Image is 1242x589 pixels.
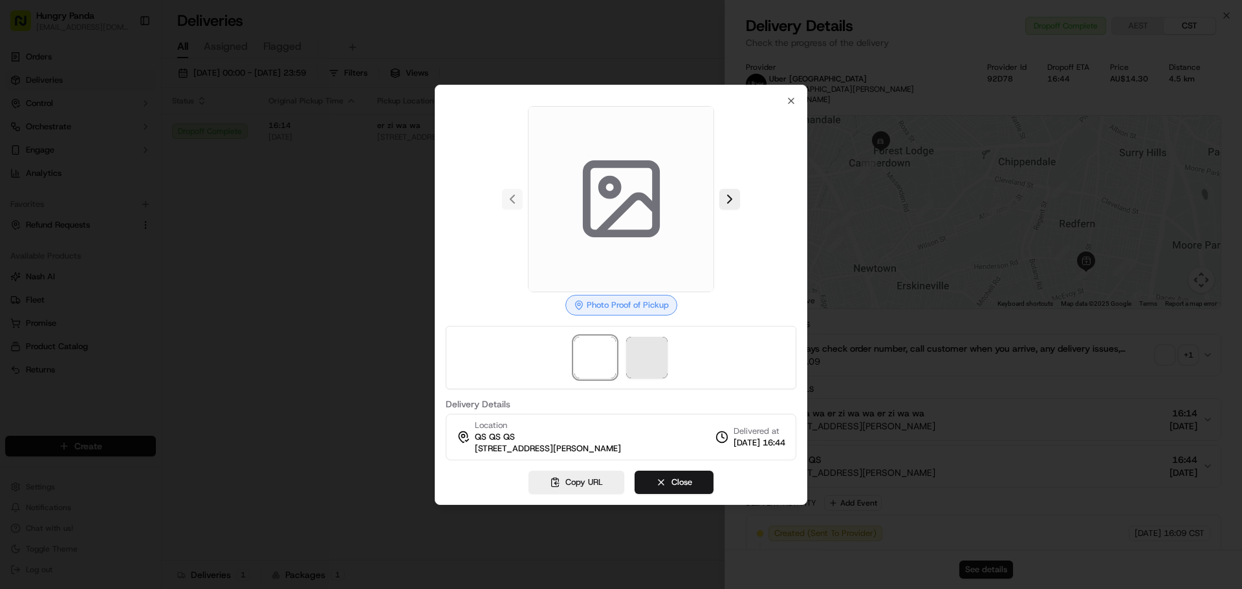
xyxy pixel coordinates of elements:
[13,223,34,244] img: Asif Zaman Khan
[475,431,515,443] span: QS QS QS
[220,127,235,143] button: Start new chat
[13,168,87,178] div: Past conversations
[58,123,212,136] div: Start new chat
[734,425,785,437] span: Delivered at
[26,289,99,302] span: Knowledge Base
[635,471,714,494] button: Close
[565,295,677,316] div: Photo Proof of Pickup
[34,83,233,97] input: Got a question? Start typing here...
[27,123,50,147] img: 8016278978528_b943e370aa5ada12b00a_72.png
[734,437,785,449] span: [DATE] 16:44
[107,235,112,246] span: •
[13,123,36,147] img: 1736555255976-a54dd68f-1ca7-489b-9aae-adbdc363a1c4
[122,289,208,302] span: API Documentation
[475,420,507,431] span: Location
[13,13,39,39] img: Nash
[528,471,624,494] button: Copy URL
[129,321,157,330] span: Pylon
[13,52,235,72] p: Welcome 👋
[50,200,80,211] span: 9月17日
[201,166,235,181] button: See all
[446,400,796,409] label: Delivery Details
[58,136,178,147] div: We're available if you need us!
[475,443,621,455] span: [STREET_ADDRESS][PERSON_NAME]
[43,200,47,211] span: •
[104,284,213,307] a: 💻API Documentation
[26,236,36,246] img: 1736555255976-a54dd68f-1ca7-489b-9aae-adbdc363a1c4
[8,284,104,307] a: 📗Knowledge Base
[114,235,145,246] span: 8月27日
[40,235,105,246] span: [PERSON_NAME]
[13,290,23,301] div: 📗
[91,320,157,330] a: Powered byPylon
[109,290,120,301] div: 💻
